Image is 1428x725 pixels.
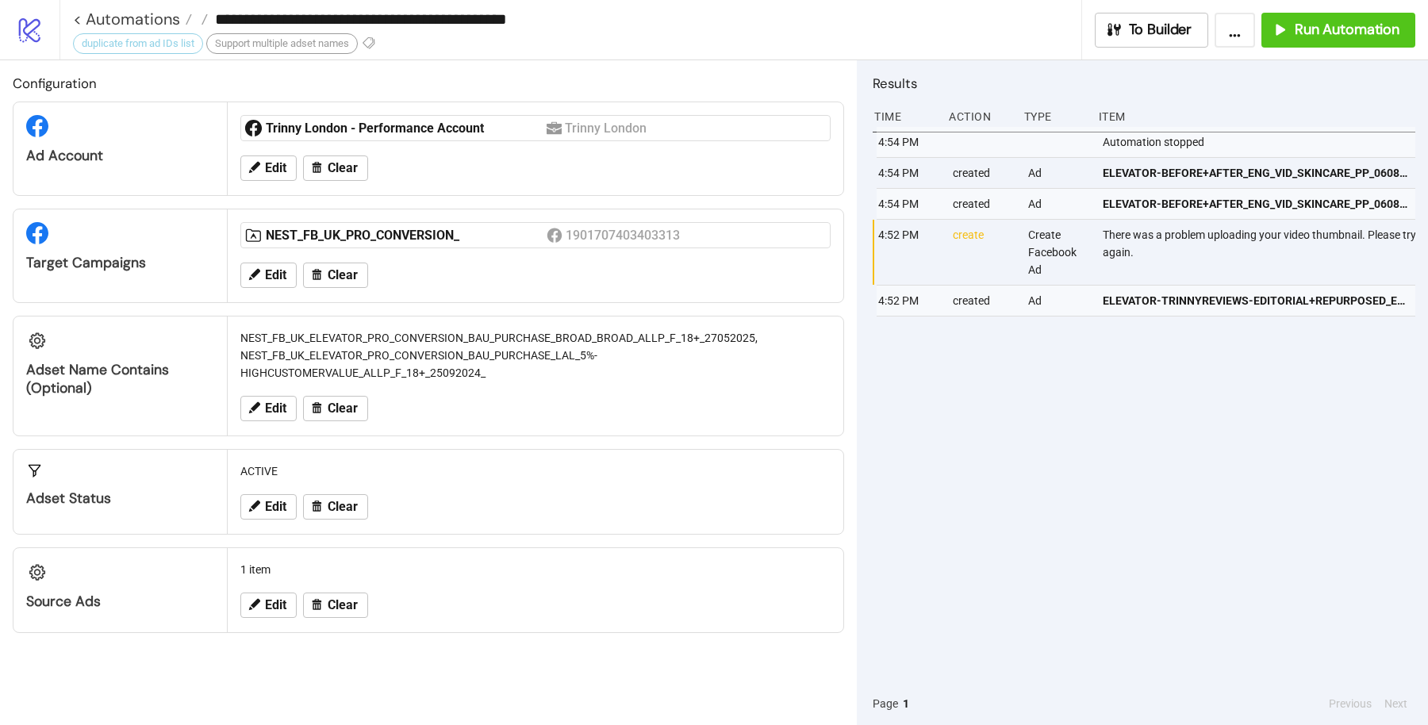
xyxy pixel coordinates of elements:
span: Clear [328,598,358,612]
div: Target Campaigns [26,254,214,272]
div: Adset Status [26,489,214,508]
span: Edit [265,500,286,514]
div: 4:52 PM [877,220,940,285]
div: Ad [1027,158,1090,188]
div: NEST_FB_UK_PRO_CONVERSION_ [266,227,547,244]
span: Page [873,695,898,712]
span: Edit [265,268,286,282]
span: To Builder [1129,21,1192,39]
div: created [951,286,1015,316]
button: To Builder [1095,13,1209,48]
h2: Results [873,73,1415,94]
div: Trinny London [565,118,650,138]
div: Item [1097,102,1415,132]
button: Clear [303,155,368,181]
button: Previous [1324,695,1376,712]
button: Run Automation [1261,13,1415,48]
button: Edit [240,494,297,520]
button: Clear [303,593,368,618]
div: Type [1023,102,1086,132]
a: < Automations [73,11,192,27]
span: Edit [265,161,286,175]
div: 4:54 PM [877,158,940,188]
button: Edit [240,263,297,288]
div: Source Ads [26,593,214,611]
span: ELEVATOR-BEFORE+AFTER_ENG_VID_SKINCARE_PP_06082025_CC_SC7_USP9_TL_ [1103,164,1408,182]
div: Adset Name contains (optional) [26,361,214,397]
a: ELEVATOR-BEFORE+AFTER_ENG_VID_SKINCARE_PP_06082025_CC_SC7_USP9_TL_ [1103,158,1408,188]
div: Ad [1027,189,1090,219]
div: Ad [1027,286,1090,316]
div: 1901707403403313 [566,225,682,245]
div: created [951,189,1015,219]
h2: Configuration [13,73,844,94]
span: ELEVATOR-BEFORE+AFTER_ENG_VID_SKINCARE_PP_06082025_CC_SC7_USP9_TL_ [1103,195,1408,213]
div: There was a problem uploading your video thumbnail. Please try again. [1101,220,1419,285]
span: Run Automation [1295,21,1399,39]
span: ELEVATOR-TRINNYREVIEWS-EDITORIAL+REPURPOSED_ENG_VID_SKINCARE_PP_06082025_CC_SC9_USP7_TL_ [1103,292,1408,309]
button: Clear [303,263,368,288]
div: NEST_FB_UK_ELEVATOR_PRO_CONVERSION_BAU_PURCHASE_BROAD_BROAD_ALLP_F_18+_27052025, NEST_FB_UK_ELEVA... [234,323,837,388]
button: ... [1215,13,1255,48]
button: Clear [303,494,368,520]
div: 4:54 PM [877,127,940,157]
div: 4:52 PM [877,286,940,316]
span: Clear [328,268,358,282]
div: Time [873,102,936,132]
button: Edit [240,396,297,421]
span: Clear [328,401,358,416]
button: Edit [240,593,297,618]
button: 1 [898,695,914,712]
div: Support multiple adset names [206,33,358,54]
div: Create Facebook Ad [1027,220,1090,285]
div: Action [947,102,1011,132]
div: created [951,158,1015,188]
a: ELEVATOR-TRINNYREVIEWS-EDITORIAL+REPURPOSED_ENG_VID_SKINCARE_PP_06082025_CC_SC9_USP7_TL_ [1103,286,1408,316]
a: ELEVATOR-BEFORE+AFTER_ENG_VID_SKINCARE_PP_06082025_CC_SC7_USP9_TL_ [1103,189,1408,219]
div: duplicate from ad IDs list [73,33,203,54]
span: Edit [265,401,286,416]
span: Clear [328,161,358,175]
div: Ad Account [26,147,214,165]
div: Automation stopped [1101,127,1419,157]
div: ACTIVE [234,456,837,486]
span: Clear [328,500,358,514]
div: Trinny London - Performance Account [266,120,547,137]
button: Next [1380,695,1412,712]
button: Clear [303,396,368,421]
div: 4:54 PM [877,189,940,219]
div: 1 item [234,554,837,585]
button: Edit [240,155,297,181]
span: Edit [265,598,286,612]
div: create [951,220,1015,285]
